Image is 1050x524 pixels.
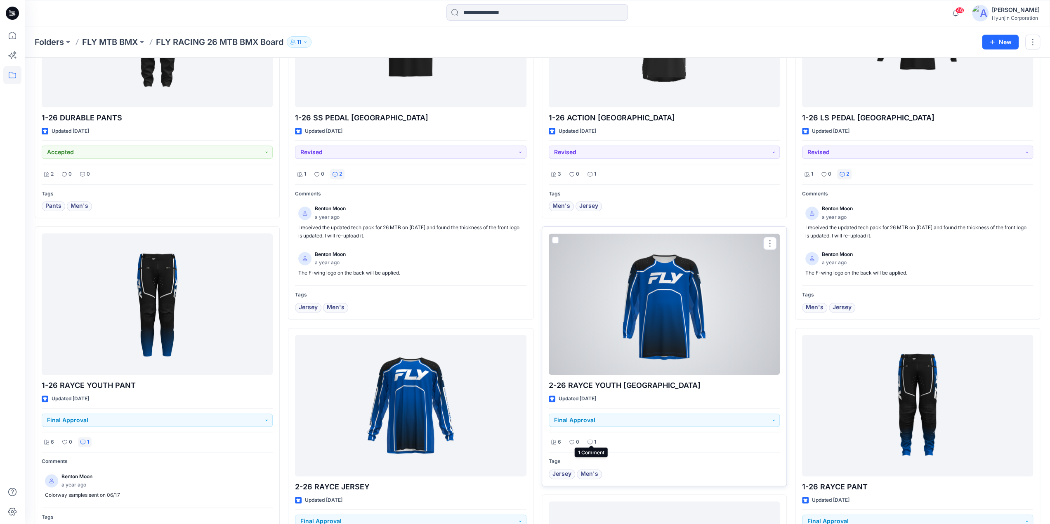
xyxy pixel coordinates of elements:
[833,303,852,313] span: Jersey
[302,211,307,216] svg: avatar
[549,233,780,375] a: 2-26 RAYCE YOUTH JERSEY
[315,258,346,267] p: a year ago
[558,438,561,446] p: 6
[315,250,346,259] p: Benton Moon
[552,201,570,211] span: Men's
[35,36,64,48] a: Folders
[580,469,598,479] span: Men's
[295,201,526,243] a: Benton Moona year agoI received the updated tech pack for 26 MTB on [DATE] and found the thicknes...
[71,201,88,211] span: Men's
[972,5,989,21] img: avatar
[87,170,90,179] p: 0
[82,36,138,48] a: FLY MTB BMX
[295,247,526,281] a: Benton Moona year agoThe F-wing logo on the back will be applied.
[558,170,561,179] p: 3
[805,223,1030,240] p: I received the updated tech pack for 26 MTB on [DATE] and found the thickness of the front logo i...
[315,204,346,213] p: Benton Moon
[299,303,318,313] span: Jersey
[822,204,853,213] p: Benton Moon
[549,190,780,198] p: Tags
[806,303,823,313] span: Men's
[809,211,814,216] svg: avatar
[295,481,526,493] p: 2-26 RAYCE JERSEY
[42,457,273,466] p: Comments
[809,256,814,261] svg: avatar
[992,15,1040,21] div: Hyunjin Corporation
[594,170,596,179] p: 1
[576,438,579,446] p: 0
[51,438,54,446] p: 6
[802,112,1033,124] p: 1-26 LS PEDAL [GEOGRAPHIC_DATA]
[828,170,831,179] p: 0
[802,335,1033,476] a: 1-26 RAYCE PANT
[846,170,849,179] p: 2
[594,438,596,446] p: 1
[811,170,813,179] p: 1
[802,247,1033,281] a: Benton Moona year agoThe F-wing logo on the back will be applied.
[298,223,523,240] p: I received the updated tech pack for 26 MTB on [DATE] and found the thickness of the front logo i...
[549,112,780,124] p: 1-26 ACTION [GEOGRAPHIC_DATA]
[822,258,853,267] p: a year ago
[52,127,89,136] p: Updated [DATE]
[805,269,1030,277] p: The F-wing logo on the back will be applied.
[549,380,780,391] p: 2-26 RAYCE YOUTH [GEOGRAPHIC_DATA]
[305,127,342,136] p: Updated [DATE]
[298,269,523,277] p: The F-wing logo on the back will be applied.
[61,481,92,489] p: a year ago
[61,472,92,481] p: Benton Moon
[295,335,526,476] a: 2-26 RAYCE JERSEY
[42,233,273,375] a: 1-26 RAYCE YOUTH PANT
[51,170,54,179] p: 2
[812,127,849,136] p: Updated [DATE]
[87,438,89,446] p: 1
[802,201,1033,243] a: Benton Moona year agoI received the updated tech pack for 26 MTB on [DATE] and found the thicknes...
[68,170,72,179] p: 0
[339,170,342,179] p: 2
[42,190,273,198] p: Tags
[822,250,853,259] p: Benton Moon
[45,201,61,211] span: Pants
[49,478,54,483] svg: avatar
[982,35,1019,49] button: New
[579,201,598,211] span: Jersey
[297,38,301,47] p: 11
[549,457,780,466] p: Tags
[295,190,526,198] p: Comments
[45,491,269,500] p: Colorway samples sent on 06/17
[42,513,273,522] p: Tags
[315,213,346,222] p: a year ago
[42,469,273,503] a: Benton Moona year agoColorway samples sent on 06/17
[305,496,342,505] p: Updated [DATE]
[559,127,596,136] p: Updated [DATE]
[822,213,853,222] p: a year ago
[955,7,964,14] span: 46
[812,496,849,505] p: Updated [DATE]
[295,112,526,124] p: 1-26 SS PEDAL [GEOGRAPHIC_DATA]
[302,256,307,261] svg: avatar
[321,170,324,179] p: 0
[287,36,311,48] button: 11
[992,5,1040,15] div: [PERSON_NAME]
[802,291,1033,299] p: Tags
[559,395,596,403] p: Updated [DATE]
[52,395,89,403] p: Updated [DATE]
[42,380,273,391] p: 1-26 RAYCE YOUTH PANT
[156,36,283,48] p: FLY RACING 26 MTB BMX Board
[552,469,571,479] span: Jersey
[327,303,344,313] span: Men's
[42,112,273,124] p: 1-26 DURABLE PANTS
[304,170,306,179] p: 1
[69,438,72,446] p: 0
[576,170,579,179] p: 0
[295,291,526,299] p: Tags
[802,190,1033,198] p: Comments
[802,481,1033,493] p: 1-26 RAYCE PANT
